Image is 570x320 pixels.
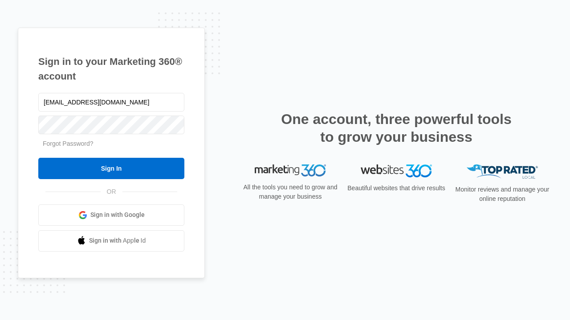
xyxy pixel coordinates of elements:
[361,164,432,177] img: Websites 360
[255,164,326,177] img: Marketing 360
[38,54,184,84] h1: Sign in to your Marketing 360® account
[467,164,538,179] img: Top Rated Local
[346,184,446,193] p: Beautiful websites that drive results
[452,185,552,204] p: Monitor reviews and manage your online reputation
[89,236,146,245] span: Sign in with Apple Id
[38,204,184,226] a: Sign in with Google
[38,93,184,112] input: Email
[90,210,145,220] span: Sign in with Google
[278,110,514,146] h2: One account, three powerful tools to grow your business
[38,158,184,179] input: Sign In
[101,187,122,196] span: OR
[240,183,340,201] p: All the tools you need to grow and manage your business
[38,230,184,252] a: Sign in with Apple Id
[43,140,94,147] a: Forgot Password?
